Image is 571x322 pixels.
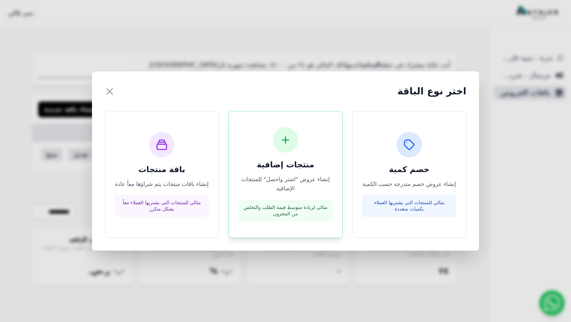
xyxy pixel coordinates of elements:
[362,180,456,189] p: إنشاء عروض خصم متدرجة حسب الكمية
[238,159,333,170] h3: منتجات إضافية
[397,85,466,98] h2: اختر نوع الباقة
[367,199,452,212] p: مثالي للمنتجات التي يشتريها العملاء بكميات متعددة
[105,84,115,98] button: ×
[115,180,209,189] p: إنشاء باقات منتجات يتم شراؤها معاً عادة
[119,199,204,212] p: مثالي للمنتجات التي يشتريها العملاء معاً بشكل متكرر
[362,164,456,175] h3: خصم كمية
[238,175,333,193] p: إنشاء عروض "اشتر واحصل" للمنتجات الإضافية
[243,204,328,217] p: مثالي لزيادة متوسط قيمة الطلب والتخلص من المخزون
[115,164,209,175] h3: باقة منتجات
